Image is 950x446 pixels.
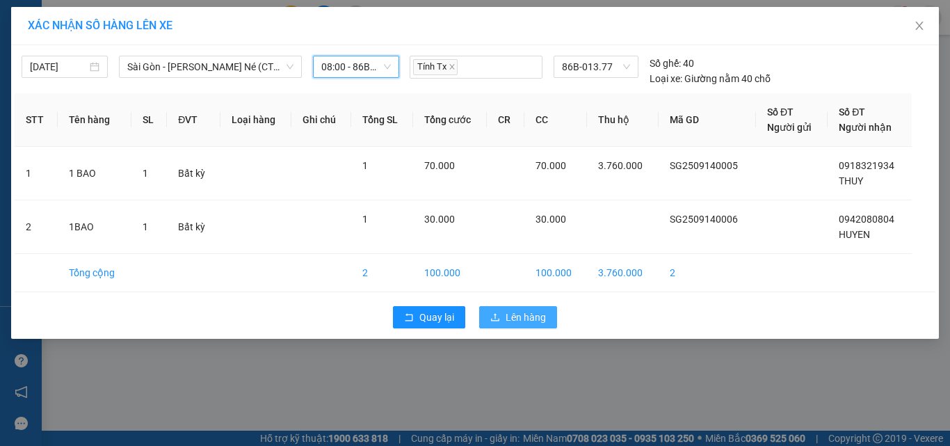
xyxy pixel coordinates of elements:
span: 0942080804 [839,214,894,225]
span: HUYEN [839,229,870,240]
span: Sài Gòn - Phan Thiết - Mũi Né (CT Km42) [127,56,293,77]
th: CC [524,93,587,147]
span: close [449,63,456,70]
span: 30.000 [424,214,455,225]
span: SG2509140005 [670,160,738,171]
span: 30.000 [536,214,566,225]
span: 1 [143,221,148,232]
span: 1 [362,160,368,171]
th: Tổng SL [351,93,413,147]
th: STT [15,93,58,147]
span: rollback [404,312,414,324]
th: SL [131,93,168,147]
span: Người nhận [839,122,892,133]
th: Tên hàng [58,93,131,147]
th: Ghi chú [291,93,351,147]
td: Bất kỳ [167,147,220,200]
span: Số ĐT [767,106,794,118]
th: CR [487,93,524,147]
td: 3.760.000 [587,254,659,292]
span: Số ĐT [839,106,865,118]
td: 2 [15,200,58,254]
button: Close [900,7,939,46]
span: close [914,20,925,31]
span: 1 [362,214,368,225]
span: Quay lại [419,310,454,325]
th: Loại hàng [220,93,291,147]
span: Tính Tx [413,59,458,75]
span: XÁC NHẬN SỐ HÀNG LÊN XE [28,19,172,32]
span: down [286,63,294,71]
td: 1 [15,147,58,200]
td: Tổng cộng [58,254,131,292]
span: 08:00 - 86B-013.77 [321,56,391,77]
span: 3.760.000 [598,160,643,171]
span: THUY [839,175,863,186]
span: upload [490,312,500,324]
img: logo.jpg [151,17,184,51]
b: [PERSON_NAME] [17,90,79,155]
th: Thu hộ [587,93,659,147]
input: 14/09/2025 [30,59,87,74]
b: [DOMAIN_NAME] [117,53,191,64]
td: 100.000 [524,254,587,292]
div: 40 [650,56,694,71]
span: 0918321934 [839,160,894,171]
th: ĐVT [167,93,220,147]
span: Loại xe: [650,71,682,86]
td: Bất kỳ [167,200,220,254]
span: SG2509140006 [670,214,738,225]
div: Giường nằm 40 chỗ [650,71,771,86]
td: 1 BAO [58,147,131,200]
span: 70.000 [536,160,566,171]
td: 100.000 [413,254,487,292]
span: Người gửi [767,122,812,133]
span: Số ghế: [650,56,681,71]
th: Mã GD [659,93,756,147]
td: 2 [351,254,413,292]
th: Tổng cước [413,93,487,147]
span: 70.000 [424,160,455,171]
button: rollbackQuay lại [393,306,465,328]
button: uploadLên hàng [479,306,557,328]
span: 1 [143,168,148,179]
b: BIÊN NHẬN GỬI HÀNG HÓA [90,20,134,134]
span: Lên hàng [506,310,546,325]
li: (c) 2017 [117,66,191,83]
td: 1BAO [58,200,131,254]
span: 86B-013.77 [562,56,630,77]
td: 2 [659,254,756,292]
